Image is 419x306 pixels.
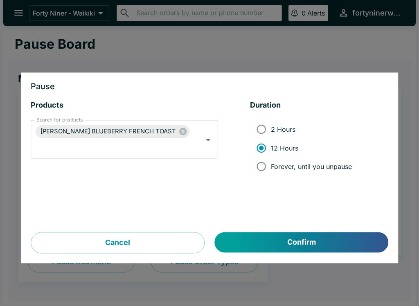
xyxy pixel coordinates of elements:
[31,101,217,110] h5: Products
[36,125,189,138] div: [PERSON_NAME] BLUEBERRY FRENCH TOAST
[250,101,388,110] h5: Duration
[36,117,83,124] label: Search for products
[36,127,181,136] span: [PERSON_NAME] BLUEBERRY FRENCH TOAST
[202,134,214,146] button: Open
[31,83,388,91] h3: Pause
[215,232,388,253] button: Confirm
[271,125,295,133] span: 2 Hours
[271,162,352,171] span: Forever, until you unpause
[271,144,298,152] span: 12 Hours
[31,232,205,254] button: Cancel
